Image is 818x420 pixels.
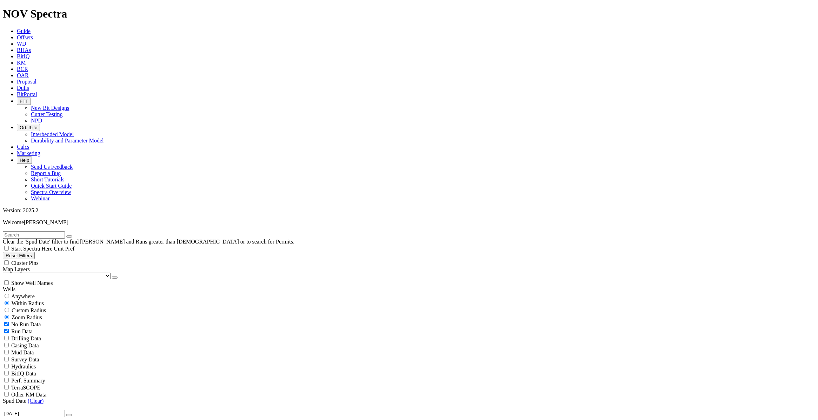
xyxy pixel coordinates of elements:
span: Hydraulics [11,364,36,369]
a: Proposal [17,79,36,85]
button: Help [17,156,32,164]
h1: NOV Spectra [3,7,815,20]
a: Webinar [31,195,50,201]
span: Drilling Data [11,335,41,341]
span: Start Spectra Here [11,246,52,252]
a: Report a Bug [31,170,61,176]
span: Custom Radius [12,307,46,313]
a: KM [17,60,26,66]
span: Map Layers [3,266,30,272]
a: NPD [31,118,42,124]
a: New Bit Designs [31,105,69,111]
a: Offsets [17,34,33,40]
a: (Clear) [28,398,44,404]
span: Unit Pref [54,246,74,252]
filter-controls-checkbox: Performance Summary [3,377,815,384]
span: Cluster Pins [11,260,39,266]
a: Quick Start Guide [31,183,72,189]
span: Spud Date [3,398,26,404]
span: Show Well Names [11,280,53,286]
p: Welcome [3,219,815,226]
a: Calcs [17,144,29,150]
a: Guide [17,28,31,34]
a: Interbedded Model [31,131,74,137]
a: BitIQ [17,53,29,59]
span: BitIQ Data [11,371,36,376]
span: [PERSON_NAME] [24,219,68,225]
a: BCR [17,66,28,72]
span: Zoom Radius [12,314,42,320]
button: OrbitLite [17,124,40,131]
a: BHAs [17,47,31,53]
span: FTT [20,99,28,104]
div: Wells [3,286,815,293]
span: Run Data [11,328,33,334]
input: Search [3,231,65,239]
filter-controls-checkbox: TerraSCOPE Data [3,384,815,391]
a: Dulls [17,85,29,91]
span: Mud Data [11,349,34,355]
a: Durability and Parameter Model [31,138,104,144]
span: OrbitLite [20,125,37,130]
input: After [3,410,65,417]
span: Survey Data [11,356,39,362]
a: Marketing [17,150,40,156]
a: Cutter Testing [31,111,63,117]
span: Within Radius [12,300,44,306]
filter-controls-checkbox: TerraSCOPE Data [3,391,815,398]
filter-controls-checkbox: Hydraulics Analysis [3,363,815,370]
span: Other KM Data [11,392,46,398]
a: Send Us Feedback [31,164,73,170]
button: FTT [17,98,31,105]
span: Perf. Summary [11,378,45,384]
input: Start Spectra Here [4,246,9,251]
span: Casing Data [11,342,39,348]
button: Reset Filters [3,252,35,259]
a: BitPortal [17,91,37,97]
a: Short Tutorials [31,176,65,182]
span: Clear the 'Spud Date' filter to find [PERSON_NAME] and Runs greater than [DEMOGRAPHIC_DATA] or to... [3,239,294,245]
a: Spectra Overview [31,189,71,195]
span: Anywhere [11,293,35,299]
a: OAR [17,72,29,78]
span: TerraSCOPE [11,385,40,391]
span: No Run Data [11,321,41,327]
div: Version: 2025.2 [3,207,815,214]
a: WD [17,41,26,47]
span: Help [20,158,29,163]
